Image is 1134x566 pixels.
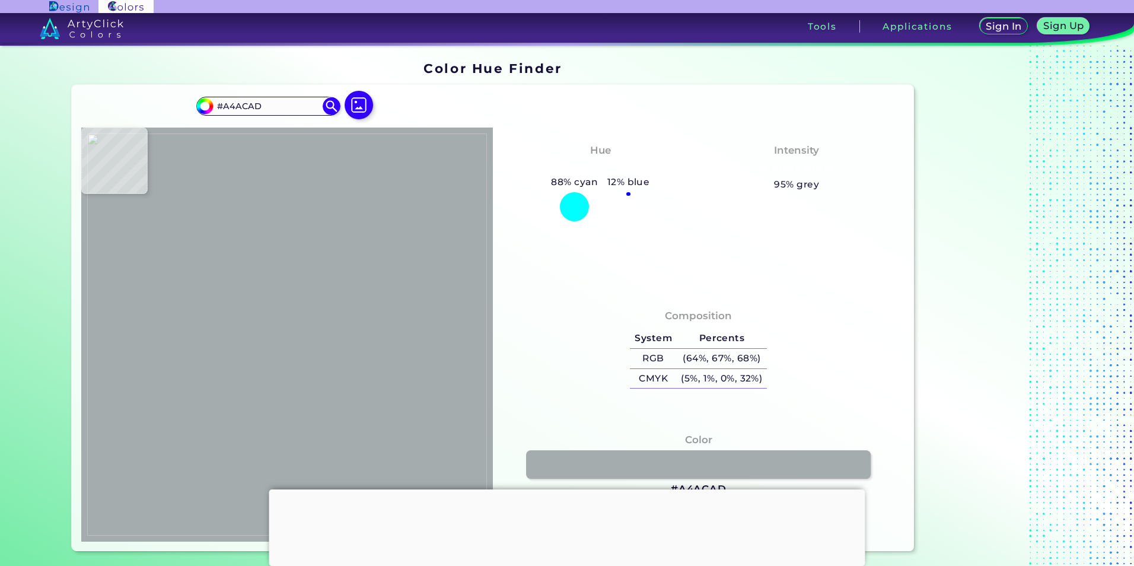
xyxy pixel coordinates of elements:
h5: CMYK [630,369,676,389]
img: 1d225bb0-d816-4087-b8df-7512b96406a3 [87,133,487,536]
h3: Almost None [755,161,839,175]
a: Sign Up [1040,19,1087,34]
a: Sign In [982,19,1026,34]
h5: 12% blue [603,174,654,190]
h3: Bluish Cyan [562,161,639,175]
iframe: Advertisement [269,489,865,563]
h5: (5%, 1%, 0%, 32%) [677,369,767,389]
img: logo_artyclick_colors_white.svg [40,18,123,39]
h5: (64%, 67%, 68%) [677,349,767,368]
h3: Applications [883,22,952,31]
h4: Color [685,431,712,449]
h4: Intensity [774,142,819,159]
img: icon picture [345,91,373,119]
h3: #A4ACAD [671,482,727,497]
h4: Composition [665,307,732,325]
h5: Sign Up [1045,21,1082,30]
h5: Percents [677,329,767,348]
iframe: Advertisement [919,57,1067,556]
input: type color.. [213,98,323,114]
h1: Color Hue Finder [423,59,562,77]
img: ArtyClick Design logo [49,1,89,12]
h4: Hue [590,142,611,159]
h5: System [630,329,676,348]
h5: RGB [630,349,676,368]
h5: 95% grey [774,177,819,192]
h5: Sign In [988,22,1020,31]
h5: 88% cyan [547,174,603,190]
img: icon search [323,97,340,115]
h3: Tools [808,22,837,31]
